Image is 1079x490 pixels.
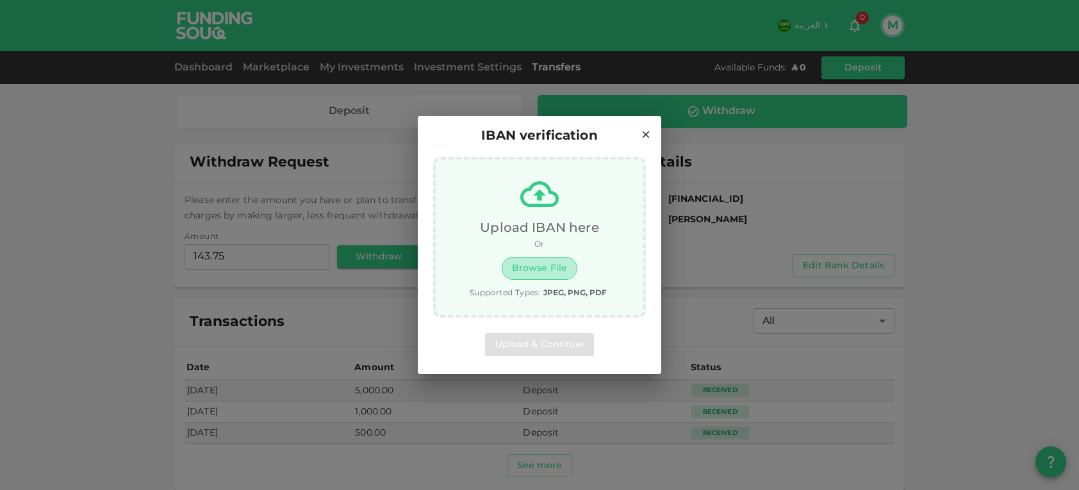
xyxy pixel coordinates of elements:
[480,218,598,239] span: Upload IBAN here
[543,288,607,298] strong: jpeg , png , pdf
[534,239,545,252] span: Or
[481,126,598,147] span: IBAN verification
[470,288,541,300] span: Supported Types:
[502,257,577,280] button: Browse File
